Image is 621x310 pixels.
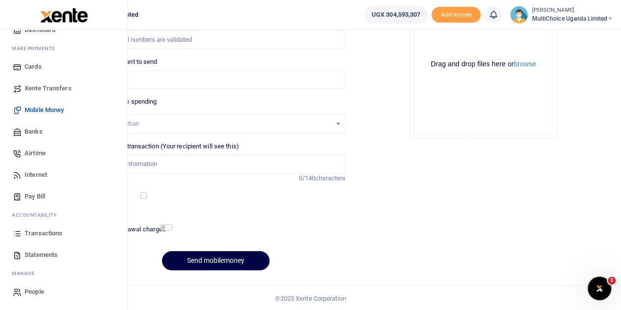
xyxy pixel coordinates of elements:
[25,250,57,260] span: Statements
[8,223,119,244] a: Transactions
[532,14,613,23] span: MultiChoice Uganda Limited
[25,105,64,115] span: Mobile Money
[299,174,316,182] span: 0/140
[40,8,88,23] img: logo-large
[17,45,55,52] span: ake Payments
[8,121,119,142] a: Banks
[414,59,553,69] div: Drag and drop files here or
[360,6,432,24] li: Wallet ballance
[510,6,613,24] a: profile-user [PERSON_NAME] MultiChoice Uganda Limited
[8,78,119,99] a: Xente Transfers
[25,62,42,72] span: Cards
[432,7,481,23] li: Toup your wallet
[8,207,119,223] li: Ac
[162,251,270,270] button: Send mobilemoney
[364,6,428,24] a: UGX 304,593,307
[588,277,611,300] iframe: Intercom live chat
[25,148,46,158] span: Airtime
[8,19,119,41] a: Dashboard
[432,7,481,23] span: Add money
[86,141,239,151] label: Memo for this transaction (Your recipient will see this)
[39,11,88,18] a: logo-small logo-large logo-large
[372,10,421,20] span: UGX 304,593,307
[17,270,35,277] span: anage
[25,170,47,180] span: Internet
[608,277,616,284] span: 1
[510,6,528,24] img: profile-user
[514,60,536,67] button: browse
[25,127,43,137] span: Banks
[8,99,119,121] a: Mobile Money
[8,56,119,78] a: Cards
[532,6,613,15] small: [PERSON_NAME]
[8,244,119,266] a: Statements
[93,119,331,129] div: Select an option
[86,30,346,49] input: MTN & Airtel numbers are validated
[19,211,56,219] span: countability
[86,70,346,89] input: UGX
[8,266,119,281] li: M
[8,186,119,207] a: Pay Bill
[25,287,44,297] span: People
[8,142,119,164] a: Airtime
[8,281,119,303] a: People
[25,84,72,93] span: Xente Transfers
[315,174,346,182] span: characters
[432,10,481,18] a: Add money
[8,164,119,186] a: Internet
[25,25,55,35] span: Dashboard
[25,228,62,238] span: Transactions
[86,155,346,173] input: Enter extra information
[25,192,45,201] span: Pay Bill
[8,41,119,56] li: M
